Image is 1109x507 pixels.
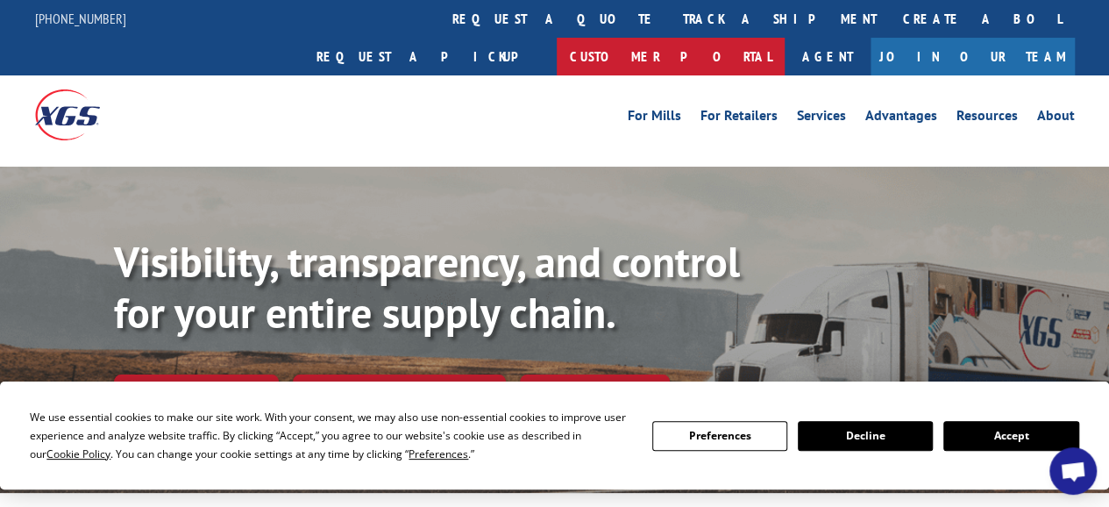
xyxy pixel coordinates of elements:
a: Advantages [865,109,937,128]
b: Visibility, transparency, and control for your entire supply chain. [114,234,740,339]
span: Cookie Policy [46,446,110,461]
a: Customer Portal [557,38,785,75]
div: We use essential cookies to make our site work. With your consent, we may also use non-essential ... [30,408,630,463]
a: Track shipment [114,375,279,411]
span: Preferences [409,446,468,461]
a: Request a pickup [303,38,557,75]
button: Accept [943,421,1078,451]
button: Preferences [652,421,787,451]
a: For Mills [628,109,681,128]
div: Open chat [1049,447,1097,495]
a: Calculate transit time [293,375,506,412]
a: Join Our Team [871,38,1075,75]
a: Agent [785,38,871,75]
a: About [1037,109,1075,128]
a: For Retailers [700,109,778,128]
a: [PHONE_NUMBER] [35,10,126,27]
a: XGS ASSISTANT [520,375,670,412]
button: Decline [798,421,933,451]
a: Services [797,109,846,128]
a: Resources [956,109,1018,128]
